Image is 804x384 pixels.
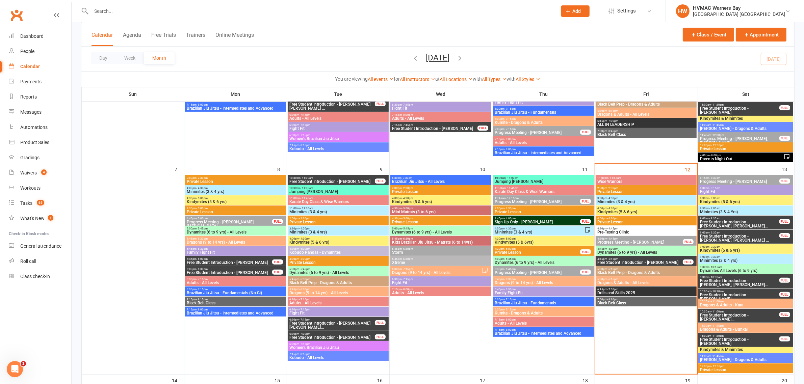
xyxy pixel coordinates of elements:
th: Tue [287,87,390,101]
span: Family Fight Fit [494,100,593,104]
span: 11:45am [494,197,580,200]
span: Family Fight Fit [186,250,285,254]
span: 6:30pm [494,117,593,120]
div: FULL [375,179,386,184]
span: 7:15pm [494,148,593,151]
span: - 9:00am [709,207,720,210]
span: 10:30am [494,176,593,180]
span: - 8:00pm [710,154,721,157]
span: - 8:30am [709,176,720,180]
div: FULL [580,130,591,135]
span: - 8:00pm [197,103,208,106]
a: All Types [482,77,507,82]
button: Class / Event [683,28,734,42]
span: - 11:00am [301,187,313,190]
span: - 5:45pm [197,227,208,230]
span: Progress Meeting - [PERSON_NAME] [494,200,580,204]
span: - 7:15pm [299,113,310,116]
span: 2:00pm [392,187,490,190]
span: 11:45am [700,134,779,137]
a: Payments [9,74,71,89]
span: Dragons (9 to 14 yrs) - All Levels [186,240,285,244]
span: Brazilian Jiu Jitsu - All Levels [392,180,490,184]
span: - 11:00am [506,176,518,180]
div: HW [676,4,690,18]
span: 6:30am [392,176,490,180]
span: 7:30pm [597,130,695,133]
button: Appointment [736,28,786,42]
span: 4:00pm [289,237,387,240]
strong: with [507,76,516,82]
button: Week [116,52,144,64]
div: People [20,49,34,54]
a: Reports [9,89,71,105]
span: 9:00am [700,231,779,234]
span: Free Student Introduction - [PERSON_NAME] [289,180,375,184]
input: Search... [89,6,552,16]
span: Free Student Introduction - [PERSON_NAME] [700,106,779,114]
span: 4 [41,169,47,175]
span: 4:00pm [700,154,783,157]
span: Minimites (3 & 4 yrs) [186,190,285,194]
span: Kindymites (5 & 6yrs) [494,240,593,244]
span: Kindymites (5 & 6 yrs) [700,200,792,204]
span: 4:30pm [494,237,593,240]
span: 5:45pm [392,237,490,240]
span: Add [573,8,581,14]
span: - 6:30pm [197,247,208,250]
span: 4:00pm [597,217,695,220]
span: Settings [617,3,636,19]
span: 10:30am [289,187,387,190]
span: - 12:15pm [506,197,519,200]
div: FULL [779,136,790,141]
span: Minimites (3 & 4 yrs) [597,200,695,204]
span: Free Student Introduction - [PERSON_NAME] [392,127,478,131]
div: Reports [20,94,37,100]
span: 3:30pm [597,197,695,200]
span: - 11:00am [301,176,313,180]
div: Waivers [20,170,37,175]
span: 9:00am [700,245,792,248]
span: - 4:30pm [197,187,208,190]
span: 5:45pm [392,247,490,250]
span: - 2:30pm [197,176,208,180]
span: - 5:45pm [402,227,413,230]
span: Adults - All Levels [392,116,490,120]
span: Adults - All Levels [494,141,593,145]
a: Waivers 4 [9,165,71,181]
span: [PERSON_NAME] - Dragons & Adults [700,127,792,131]
a: General attendance kiosk mode [9,239,71,254]
span: ALL IN LEADERSHIP [597,122,695,127]
span: 2:00pm [494,207,593,210]
span: 11:00am [597,176,695,180]
span: 7:15pm [392,113,490,116]
span: - 7:45pm [402,124,413,127]
span: - 9:30am [709,231,720,234]
span: Wise Warriors [597,180,695,184]
span: 4:00pm [597,207,695,210]
button: Month [144,52,175,64]
span: 4:00pm [392,197,490,200]
span: 11:00am [494,187,593,190]
span: 5:45pm [186,237,285,240]
span: - 4:00pm [607,197,618,200]
span: 8:30am [700,187,792,190]
div: [GEOGRAPHIC_DATA] [GEOGRAPHIC_DATA] [693,11,785,17]
span: 12:00pm [700,144,792,147]
div: Class check-in [20,274,50,279]
span: 6:30pm [494,107,593,110]
span: 11:00am [700,103,779,106]
span: Progress Meeting - [PERSON_NAME] [700,180,779,184]
span: - 4:00pm [299,227,310,230]
span: Minimites (3 & 4 yrs) [289,230,387,234]
span: 6:15pm [597,119,695,122]
span: - 11:45am [301,197,313,200]
a: Gradings [9,150,71,165]
span: - 5:00pm [299,247,310,250]
span: Kobudo Pandas - Dynamites [289,250,387,254]
span: Progress Meeting - [PERSON_NAME] [494,131,580,135]
span: Fight Fit [700,190,792,194]
span: - 6:15pm [607,109,618,112]
button: Calendar [92,32,113,46]
span: 4:30pm [186,197,285,200]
